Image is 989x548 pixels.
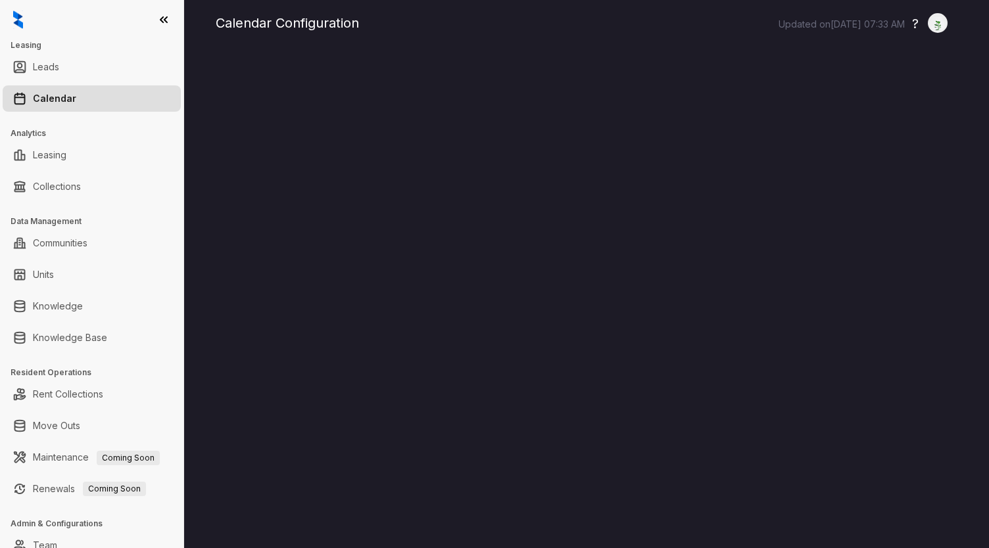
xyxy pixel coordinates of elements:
a: Rent Collections [33,381,103,407]
a: Calendar [33,85,76,112]
li: Move Outs [3,413,181,439]
img: logo [13,11,23,29]
li: Leasing [3,142,181,168]
h3: Analytics [11,127,183,139]
li: Knowledge Base [3,325,181,351]
a: Collections [33,173,81,200]
a: Leads [33,54,59,80]
h3: Data Management [11,216,183,227]
a: RenewalsComing Soon [33,476,146,502]
button: ? [912,14,919,34]
a: Knowledge Base [33,325,107,351]
span: Coming Soon [83,482,146,496]
li: Collections [3,173,181,200]
li: Renewals [3,476,181,502]
h3: Admin & Configurations [11,518,183,530]
a: Knowledge [33,293,83,319]
li: Leads [3,54,181,80]
li: Units [3,262,181,288]
li: Maintenance [3,444,181,470]
a: Move Outs [33,413,80,439]
span: Coming Soon [97,451,160,465]
li: Calendar [3,85,181,112]
a: Leasing [33,142,66,168]
li: Knowledge [3,293,181,319]
img: UserAvatar [929,16,947,30]
h3: Leasing [11,39,183,51]
a: Units [33,262,54,288]
h3: Resident Operations [11,367,183,378]
div: Calendar Configuration [216,13,957,33]
iframe: retool [216,53,957,548]
a: Communities [33,230,87,256]
li: Rent Collections [3,381,181,407]
p: Updated on [DATE] 07:33 AM [779,18,905,31]
li: Communities [3,230,181,256]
